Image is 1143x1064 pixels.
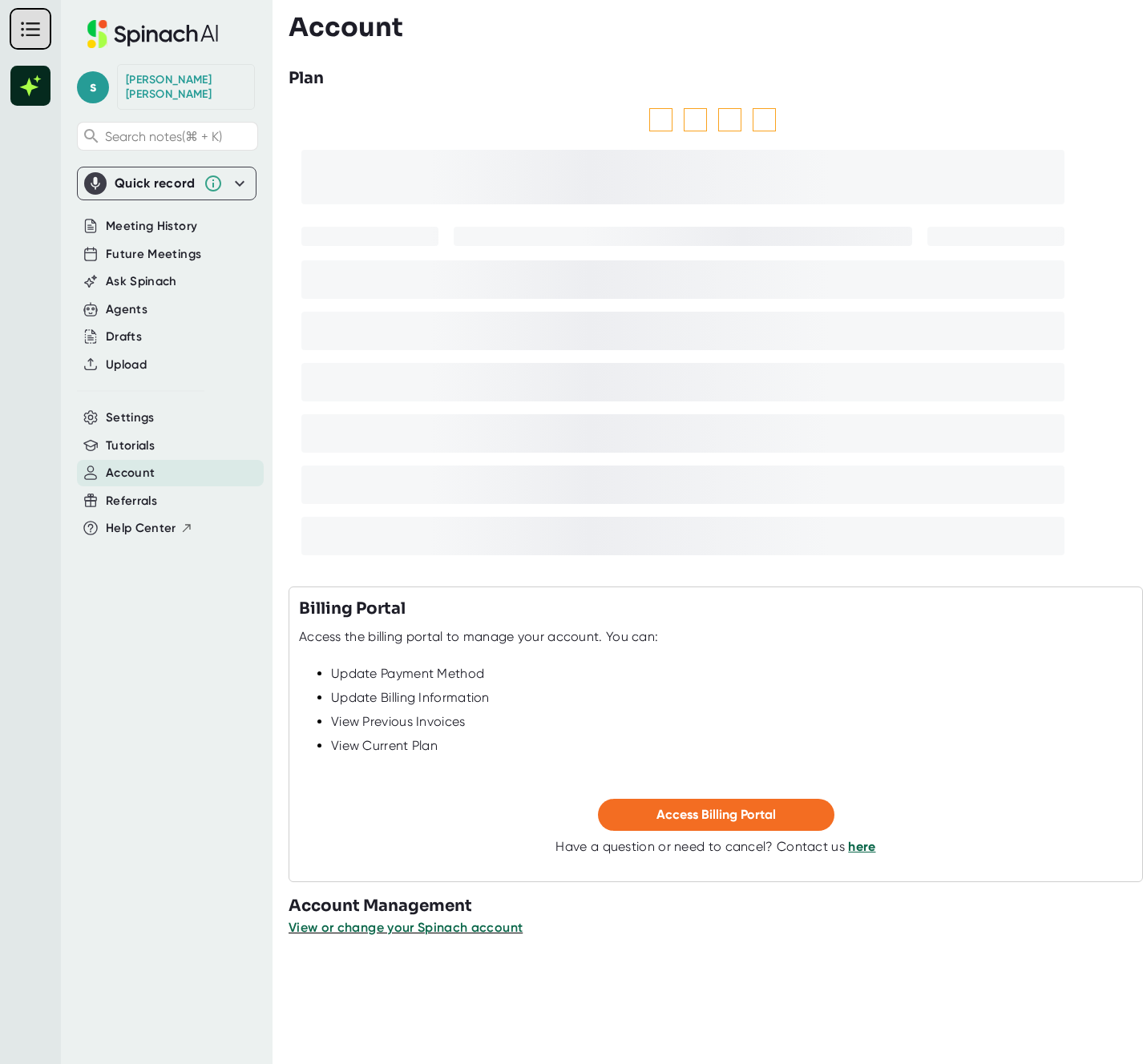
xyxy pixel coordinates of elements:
div: Quick record [84,167,249,199]
button: View or change your Spinach account [289,918,523,937]
iframe: Intercom live chat [1088,1010,1127,1048]
button: Settings [106,409,155,427]
button: Agents [106,300,147,319]
span: Help Center [106,519,176,538]
button: Access Billing Portal [598,799,834,831]
div: Spencer Lewis [126,73,246,101]
button: Help Center [106,519,193,538]
h3: Plan [289,66,324,91]
div: View Previous Invoices [331,714,1133,730]
button: Meeting History [106,217,197,236]
span: Search notes (⌘ + K) [105,129,222,144]
button: Referrals [106,492,157,510]
span: Access Billing Portal [656,807,776,822]
button: Upload [106,356,147,374]
button: Account [106,464,155,482]
h3: Account [289,12,403,42]
div: Update Billing Information [331,690,1133,706]
div: Access the billing portal to manage your account. You can: [299,629,658,645]
div: Update Payment Method [331,666,1133,682]
h3: Billing Portal [299,597,406,621]
button: Drafts [106,328,142,346]
a: here [848,839,875,854]
div: Have a question or need to cancel? Contact us [555,839,875,855]
div: Quick record [115,175,196,191]
button: Future Meetings [106,245,201,264]
button: Ask Spinach [106,272,177,291]
button: Tutorials [106,437,155,455]
span: s [77,71,109,103]
span: View or change your Spinach account [289,920,523,935]
h3: Account Management [289,894,1143,918]
div: View Current Plan [331,738,1133,754]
